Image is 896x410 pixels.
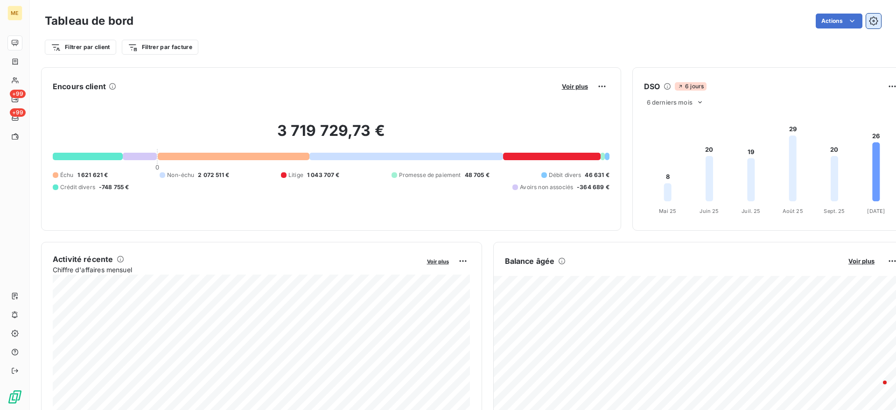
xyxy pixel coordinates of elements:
h6: Activité récente [53,254,113,265]
h6: DSO [644,81,660,92]
span: 1 043 707 € [307,171,340,179]
span: 2 072 511 € [198,171,229,179]
button: Filtrer par facture [122,40,198,55]
button: Actions [816,14,862,28]
span: Échu [60,171,74,179]
span: 0 [155,163,159,171]
span: Crédit divers [60,183,95,191]
img: Logo LeanPay [7,389,22,404]
span: 6 jours [675,82,707,91]
tspan: Sept. 25 [824,208,845,214]
button: Filtrer par client [45,40,116,55]
span: 46 631 € [585,171,609,179]
span: +99 [10,90,26,98]
tspan: [DATE] [867,208,885,214]
button: Voir plus [424,257,452,265]
span: 6 derniers mois [647,99,693,106]
tspan: Juin 25 [700,208,719,214]
span: +99 [10,108,26,117]
button: Voir plus [846,257,877,265]
iframe: Intercom live chat [864,378,887,401]
span: Avoirs non associés [520,183,573,191]
tspan: Mai 25 [659,208,676,214]
span: Voir plus [427,258,449,265]
span: 1 621 621 € [77,171,108,179]
span: Non-échu [167,171,194,179]
h3: Tableau de bord [45,13,133,29]
span: -748 755 € [99,183,129,191]
tspan: Juil. 25 [742,208,760,214]
span: Promesse de paiement [399,171,461,179]
h2: 3 719 729,73 € [53,121,609,149]
div: ME [7,6,22,21]
span: Débit divers [549,171,581,179]
span: Chiffre d'affaires mensuel [53,265,420,275]
tspan: Août 25 [782,208,803,214]
button: Voir plus [559,82,591,91]
span: 48 705 € [465,171,490,179]
h6: Balance âgée [505,255,555,267]
span: Voir plus [562,83,588,90]
span: Litige [288,171,303,179]
span: -364 689 € [577,183,609,191]
span: Voir plus [848,257,875,265]
h6: Encours client [53,81,106,92]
